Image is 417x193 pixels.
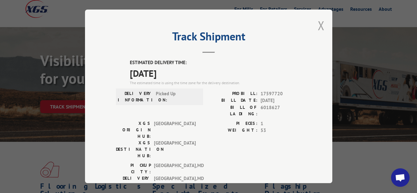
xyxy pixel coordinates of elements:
[209,104,257,117] label: BILL OF LADING:
[154,120,196,140] span: [GEOGRAPHIC_DATA]
[118,90,153,103] label: DELIVERY INFORMATION:
[116,140,151,159] label: XGS DESTINATION HUB:
[261,127,301,134] span: 53
[154,162,196,175] span: [GEOGRAPHIC_DATA] , MD
[261,90,301,97] span: 17597720
[130,66,301,80] span: [DATE]
[209,90,257,97] label: PROBILL:
[209,120,257,127] label: PIECES:
[261,97,301,104] span: [DATE]
[116,162,151,175] label: PICKUP CITY:
[209,127,257,134] label: WEIGHT:
[116,120,151,140] label: XGS ORIGIN HUB:
[130,80,301,86] div: The estimated time is using the time zone for the delivery destination.
[261,120,301,127] span: 1
[116,32,301,44] h2: Track Shipment
[116,175,151,188] label: DELIVERY CITY:
[391,168,410,187] a: Open chat
[261,104,301,117] span: 6018627
[130,59,301,66] label: ESTIMATED DELIVERY TIME:
[154,175,196,188] span: [GEOGRAPHIC_DATA] , MD
[156,90,198,103] span: Picked Up
[318,17,325,34] button: Close modal
[154,140,196,159] span: [GEOGRAPHIC_DATA]
[209,97,257,104] label: BILL DATE:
